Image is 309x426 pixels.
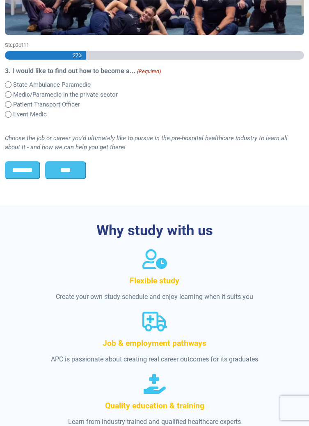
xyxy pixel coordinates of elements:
[16,42,18,48] span: 3
[23,42,29,48] span: 11
[5,66,304,76] legend: 3. I would like to find out how to become a...
[5,134,288,151] i: Choose the job or career you'd ultimately like to pursue in the pre-hospital healthcare industry ...
[137,67,161,76] span: (Required)
[13,110,47,119] label: Event Medic
[72,51,82,60] span: 27%
[13,80,91,90] label: State Ambulance Paramedic
[5,354,304,364] p: APC is passionate about creating real career outcomes for its graduates
[5,41,304,49] p: Step of
[105,401,204,410] span: Quality education & training
[5,222,304,239] h3: Why study with us
[130,276,179,285] span: Flexible study
[5,292,304,302] p: Create your own study schedule and enjoy learning when it suits you
[13,90,118,100] label: Medic/Paramedic in the private sector
[103,338,206,348] span: Job & employment pathways
[13,100,80,109] label: Patient Transport Officer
